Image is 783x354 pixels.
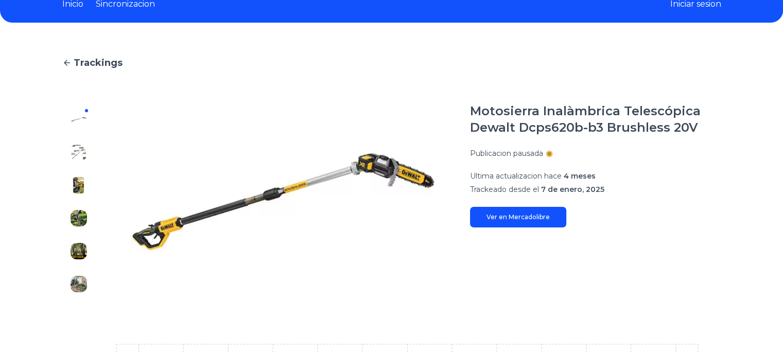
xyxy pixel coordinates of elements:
img: Motosierra Inalàmbrica Telescópica Dewalt Dcps620b-b3 Brushless 20V [71,177,87,193]
span: Trackings [74,56,123,70]
span: 7 de enero, 2025 [541,185,604,194]
h1: Motosierra Inalàmbrica Telescópica Dewalt Dcps620b-b3 Brushless 20V [470,103,721,136]
a: Ver en Mercadolibre [470,207,566,227]
img: Motosierra Inalàmbrica Telescópica Dewalt Dcps620b-b3 Brushless 20V [71,243,87,259]
a: Trackings [62,56,721,70]
img: Motosierra Inalàmbrica Telescópica Dewalt Dcps620b-b3 Brushless 20V [71,276,87,292]
img: Motosierra Inalàmbrica Telescópica Dewalt Dcps620b-b3 Brushless 20V [71,210,87,226]
span: 4 meses [564,171,596,181]
span: Trackeado desde el [470,185,539,194]
img: Motosierra Inalàmbrica Telescópica Dewalt Dcps620b-b3 Brushless 20V [71,111,87,128]
span: Ultima actualizacion hace [470,171,562,181]
p: Publicacion pausada [470,148,543,158]
img: Motosierra Inalàmbrica Telescópica Dewalt Dcps620b-b3 Brushless 20V [116,103,449,300]
img: Motosierra Inalàmbrica Telescópica Dewalt Dcps620b-b3 Brushless 20V [71,144,87,161]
